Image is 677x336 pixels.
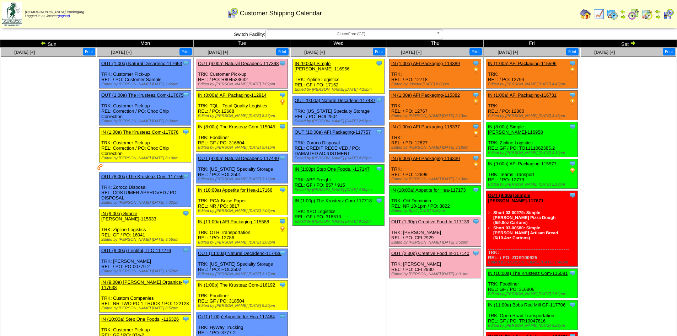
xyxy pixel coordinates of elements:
[182,210,189,217] img: Tooltip
[101,156,191,160] div: Edited by [PERSON_NAME] [DATE] 8:19pm
[389,217,481,247] div: TRK: [PERSON_NAME] REL: / PO: CFI 2929
[488,292,577,296] div: Edited by [PERSON_NAME] [DATE] 7:52pm
[376,197,383,204] img: Tooltip
[389,154,481,183] div: TRK: REL: / PO: 12699
[279,60,286,67] img: Tooltip
[295,129,371,135] a: OUT (10:00a) AFI Packaging-117757
[101,174,183,179] a: OUT (8:00a) The Krusteaz Com-117755
[391,61,460,66] a: IN (1:00a) AFI Packaging-114389
[295,119,384,123] div: Edited by [PERSON_NAME] [DATE] 2:01pm
[198,240,288,245] div: Edited by [PERSON_NAME] [DATE] 3:08pm
[389,186,481,215] div: TRK: Old Dominion REL: NR 10-1pm / PO: 3822
[498,50,518,55] a: [DATE] [+]
[279,186,286,193] img: Tooltip
[182,60,189,67] img: Tooltip
[295,188,384,192] div: Edited by [PERSON_NAME] [DATE] 4:50pm
[100,246,191,276] div: TRK: [PERSON_NAME] REL: / PO: PO-00779-2
[488,124,543,135] a: IN (8:00a) Simple [PERSON_NAME]-116958
[182,278,189,286] img: Tooltip
[493,225,558,240] a: Short 03-00680: Simple [PERSON_NAME] Artisan Bread (6/10.4oz Cartons)
[391,187,466,193] a: IN (10:00a) Appetite for Hea-117173
[198,304,288,308] div: Edited by [PERSON_NAME] [DATE] 9:20pm
[182,173,189,180] img: Tooltip
[198,282,275,288] a: IN (1:00p) The Krusteaz Com-116192
[101,92,183,98] a: OUT (1:00a) The Krusteaz Com-117675
[594,50,615,55] a: [DATE] [+]
[198,187,273,193] a: IN (10:00a) Appetite for Hea-117166
[472,155,479,162] img: Tooltip
[198,219,269,224] a: IN (11:00a) AFI Packaging-115588
[620,9,626,14] img: arrowleft.gif
[628,9,639,20] img: calendarblend.gif
[486,191,578,267] div: TRK: REL: / PO: ZOR100925
[101,279,182,290] a: IN (9:00a) [PERSON_NAME] Organics-117638
[279,218,286,225] img: Tooltip
[488,92,557,98] a: IN (1:00a) AFI Packaging-116731
[97,164,103,170] img: Customer has been contacted and delivery has been arranged
[290,40,387,48] td: Wed
[391,145,481,150] div: Edited by [PERSON_NAME] [DATE] 3:18pm
[295,87,384,92] div: Edited by [PERSON_NAME] [DATE] 4:25pm
[391,240,481,245] div: Edited by [PERSON_NAME] [DATE] 3:52pm
[655,14,661,20] img: arrowright.gif
[488,114,577,118] div: Edited by [PERSON_NAME] [DATE] 3:45pm
[100,91,191,126] div: TRK: Customer Pick-up REL: Correction / PO: Choc Chip Correction
[0,40,97,48] td: Sun
[198,61,279,66] a: OUT (6:00a) Natural Decadenc-117398
[196,59,288,89] div: TRK: Customer Pick-up REL: / PO: R804533632
[472,98,479,106] img: PO
[25,10,84,14] span: [DEMOGRAPHIC_DATA] Packaging
[569,123,576,130] img: Tooltip
[182,128,189,135] img: Tooltip
[58,14,70,18] a: (logout)
[196,122,288,152] div: TRK: Foodliner REL: GF / PO: 316804
[630,40,636,46] img: arrowright.gif
[569,98,576,106] img: PO
[488,61,557,66] a: IN (1:00a) AFI Packaging-115596
[569,301,576,308] img: Tooltip
[295,61,350,71] a: IN (9:00a) Simple [PERSON_NAME]-116956
[488,302,565,308] a: IN (11:00a) Bobs Red Mill GF-117706
[304,50,325,55] span: [DATE] [+]
[279,123,286,130] img: Tooltip
[389,122,481,152] div: TRK: REL: / PO: 12827
[293,96,385,126] div: TRK: [US_STATE] Specialty Storage REL: / PO: HOL2504
[469,48,482,55] button: Print
[488,161,557,166] a: IN (9:00a) AFI Packaging-115577
[472,67,479,74] img: PO
[569,60,576,67] img: Tooltip
[655,9,661,14] img: arrowleft.gif
[293,128,385,162] div: TRK: Zoroco Disposal REL: CREDIT RECEIVED / PO: DAMAGED ADJUSTMENT
[391,92,460,98] a: IN (1:00a) AFI Packaging-115382
[101,306,191,310] div: Edited by [PERSON_NAME] [DATE] 8:52pm
[472,250,479,257] img: Tooltip
[401,50,421,55] a: [DATE] [+]
[182,247,189,254] img: Tooltip
[198,251,281,256] a: OUT (11:00a) Natural Decadenc-117439
[179,48,192,55] button: Print
[240,10,322,17] span: Customer Shipping Calendar
[198,272,288,276] div: Edited by [PERSON_NAME] [DATE] 3:17pm
[279,313,286,320] img: Tooltip
[663,48,675,55] button: Print
[641,9,653,20] img: calendarinout.gif
[198,177,288,181] div: Edited by [PERSON_NAME] [DATE] 3:12pm
[389,91,481,120] div: TRK: REL: / PO: 12767
[580,40,677,48] td: Sat
[295,166,370,172] a: IN (1:00p) Step One Foods, -117147
[295,98,375,103] a: OUT (9:00a) Natural Decadenc-117437
[493,210,555,225] a: Short 03-00279: Simple [PERSON_NAME] Pizza Dough (6/9.8oz Cartons)
[41,40,46,46] img: arrowleft.gif
[111,50,131,55] a: [DATE] [+]
[198,314,275,319] a: OUT (1:00p) Appetite for Hea-117464
[198,92,267,98] a: IN (8:00a) AFI Packaging-112914
[279,98,286,106] img: PO
[101,238,191,242] div: Edited by [PERSON_NAME] [DATE] 3:55pm
[389,59,481,89] div: TRK: REL: / PO: 12718
[486,59,578,89] div: TRK: REL: / PO: 12794
[208,50,228,55] a: [DATE] [+]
